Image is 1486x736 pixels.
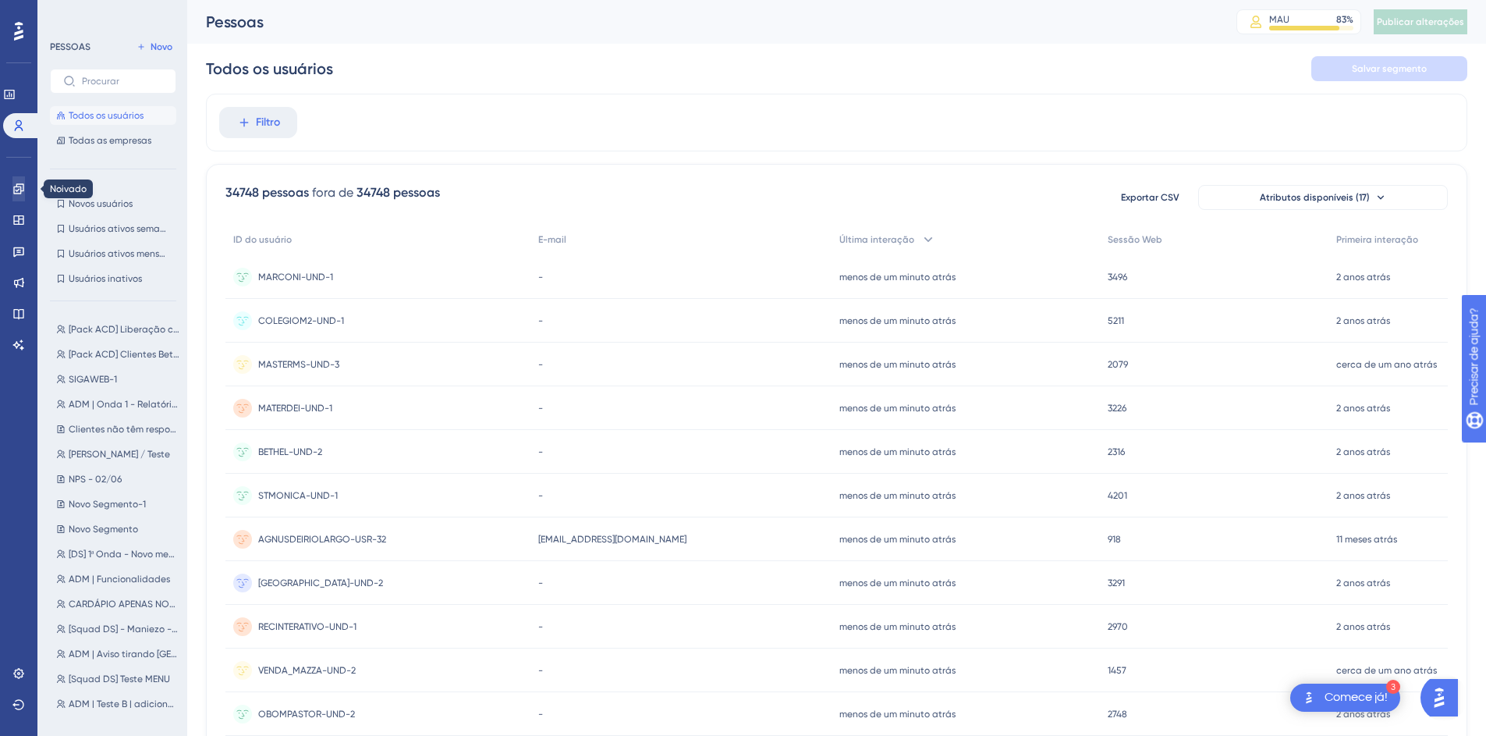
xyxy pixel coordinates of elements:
[69,699,214,709] font: ADM | Teste B | adicionar seleção
[69,649,248,660] font: ADM | Aviso tirando [GEOGRAPHIC_DATA]
[258,490,338,501] font: STMONICA-UND-1
[1336,490,1390,501] font: 2 anos atrás
[50,320,186,339] button: [Pack ACD] Liberação clientes beta
[538,272,543,283] font: -
[839,315,956,326] font: menos de um minuto atrás
[1336,234,1418,245] font: Primeira interação
[69,449,170,460] font: [PERSON_NAME] / Teste
[69,198,133,209] font: Novos usuários
[133,37,176,56] button: Novo
[258,578,383,588] font: [GEOGRAPHIC_DATA]-UND-2
[258,534,386,545] font: AGNUSDEIRIOLARGO-USR-32
[1108,578,1125,588] font: 3291
[538,578,543,588] font: -
[50,670,186,688] button: [Squad DS] Teste MENU
[69,474,122,485] font: NPS - 02/06
[1336,534,1397,545] font: 11 meses atrás
[1311,56,1467,81] button: Salvar segmento
[69,135,151,146] font: Todas as empresas
[258,272,333,283] font: MARCONI-UND-1
[1336,578,1390,588] font: 2 anos atrás
[50,445,186,464] button: [PERSON_NAME] / Teste
[69,424,204,435] font: Clientes não têm resposta NPS
[50,131,176,150] button: Todas as empresas
[69,499,146,510] font: Novo Segmento-1
[839,709,956,720] font: menos de um minuto atrás
[1336,272,1390,283] font: 2 anos atrás
[538,315,543,326] font: -
[1352,63,1427,74] font: Salvar segmento
[1346,14,1353,25] font: %
[1391,683,1396,692] font: 3
[839,490,956,501] font: menos de um minuto atrás
[50,420,186,439] button: Clientes não têm resposta NPS
[1111,185,1189,210] button: Exportar CSV
[1336,14,1346,25] font: 83
[538,709,543,720] font: -
[839,446,956,457] font: menos de um minuto atrás
[50,645,186,663] button: ADM | Aviso tirando [GEOGRAPHIC_DATA]
[225,185,259,200] font: 34748
[37,7,134,19] font: Precisar de ajuda?
[50,269,176,288] button: Usuários inativos
[1108,665,1126,676] font: 1457
[1336,359,1437,370] font: cerca de um ano atrás
[839,234,914,245] font: Última interação
[206,59,333,78] font: Todos os usuários
[1108,490,1127,501] font: 4201
[69,599,183,610] font: CARDÁPIO APENAS NOVO
[69,248,172,259] font: Usuários ativos mensais
[50,620,186,638] button: [Squad DS] - Maniezo - CSAT do Novo menu
[50,595,186,613] button: CARDÁPIO APENAS NOVO
[1290,684,1400,712] div: Abra a lista de verificação Comece!, módulos restantes: 3
[69,110,144,121] font: Todos os usuários
[69,549,179,560] font: [DS] 1ª Onda - Novo menu
[50,106,176,125] button: Todos os usuários
[50,41,90,52] font: PESSOAS
[50,244,176,263] button: Usuários ativos mensais
[538,534,686,545] font: [EMAIL_ADDRESS][DOMAIN_NAME]
[1325,691,1388,703] font: Comece já!
[538,403,543,414] font: -
[206,12,264,31] font: Pessoas
[258,446,322,457] font: BETHEL-UND-2
[1121,192,1179,203] font: Exportar CSV
[839,665,956,676] font: menos de um minuto atrás
[50,345,186,364] button: [Pack ACD] Clientes Beta - Portal do Professor
[1108,272,1127,283] font: 3496
[1420,674,1467,721] iframe: Iniciador do Assistente de IA do UserGuiding
[256,116,280,129] font: Filtro
[538,234,566,245] font: E-mail
[50,194,176,213] button: Novos usuários
[258,403,332,414] font: MATERDEI-UND-1
[356,185,390,200] font: 34748
[839,534,956,545] font: menos de um minuto atrás
[393,185,440,200] font: pessoas
[262,185,309,200] font: pessoas
[1260,192,1370,203] font: Atributos disponíveis (17)
[69,399,455,410] font: ADM | Onda 1 - Relatórios Personalizáveis ​​(sem av. por competência e até mesmo na V0)
[69,273,142,284] font: Usuários inativos
[69,574,170,585] font: ADM | Funcionalidades
[538,621,543,632] font: -
[839,359,956,370] font: menos de um minuto atrás
[312,185,353,200] font: fora de
[1108,403,1126,414] font: 3226
[219,107,297,138] button: Filtro
[50,370,186,389] button: SIGAWEB-1
[1336,621,1390,632] font: 2 anos atrás
[1300,688,1318,707] img: imagem-do-lançador-texto-alternativo
[258,709,355,720] font: OBOMPASTOR-UND-2
[538,665,543,676] font: -
[50,219,176,238] button: Usuários ativos semanais
[151,41,172,52] font: Novo
[839,403,956,414] font: menos de um minuto atrás
[1377,16,1464,27] font: Publicar alterações
[69,524,138,535] font: Novo Segmento
[1336,403,1390,414] font: 2 anos atrás
[69,624,261,635] font: [Squad DS] - Maniezo - CSAT do Novo menu
[1336,315,1390,326] font: 2 anos atrás
[1108,446,1125,457] font: 2316
[50,695,186,713] button: ADM | Teste B | adicionar seleção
